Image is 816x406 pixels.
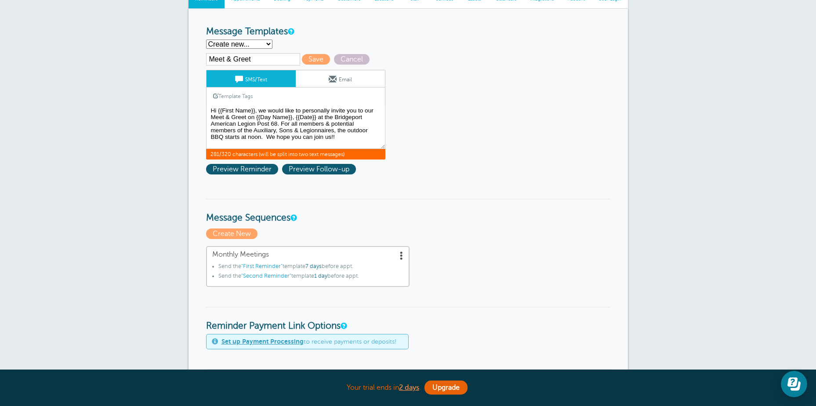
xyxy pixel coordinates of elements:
[302,55,334,63] a: Save
[241,263,283,269] span: "First Reminder"
[341,323,346,329] a: These settings apply to all templates. Automatically add a payment link to your reminders if an a...
[207,70,296,87] a: SMS/Text
[290,215,296,221] a: Message Sequences allow you to setup multiple reminder schedules that can use different Message T...
[206,165,282,173] a: Preview Reminder
[206,105,385,149] textarea: Hi {{First Name}}, your appointment with [DEMOGRAPHIC_DATA] Legion Auxiliary Unit 68 has been sch...
[206,369,610,394] h3: Confirm, Reschedule, and Cancellations
[241,273,291,279] span: "Second Reminder"
[206,230,260,238] a: Create New
[206,246,410,287] a: Monthly Meetings Send the"First Reminder"template7 daysbefore appt.Send the"Second Reminder"templ...
[424,381,468,395] a: Upgrade
[302,54,330,65] span: Save
[221,338,304,345] a: Set up Payment Processing
[206,26,610,37] h3: Message Templates
[282,165,358,173] a: Preview Follow-up
[207,87,259,105] a: Template Tags
[282,164,356,174] span: Preview Follow-up
[314,273,327,279] span: 1 day
[218,273,403,283] li: Send the template before appt.
[206,228,257,239] span: Create New
[399,384,419,391] a: 2 days
[334,54,370,65] span: Cancel
[206,149,385,159] span: 281/320 characters (will be split into two text messages)
[221,338,396,345] span: to receive payments or deposits!
[206,53,300,65] input: Template Name
[334,55,372,63] a: Cancel
[212,250,403,259] span: Monthly Meetings
[218,263,403,273] li: Send the template before appt.
[296,70,385,87] a: Email
[206,164,278,174] span: Preview Reminder
[305,263,322,269] span: 7 days
[781,371,807,397] iframe: Resource center
[288,29,293,34] a: This is the wording for your reminder and follow-up messages. You can create multiple templates i...
[206,307,610,332] h3: Reminder Payment Link Options
[206,199,610,224] h3: Message Sequences
[189,378,628,397] div: Your trial ends in .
